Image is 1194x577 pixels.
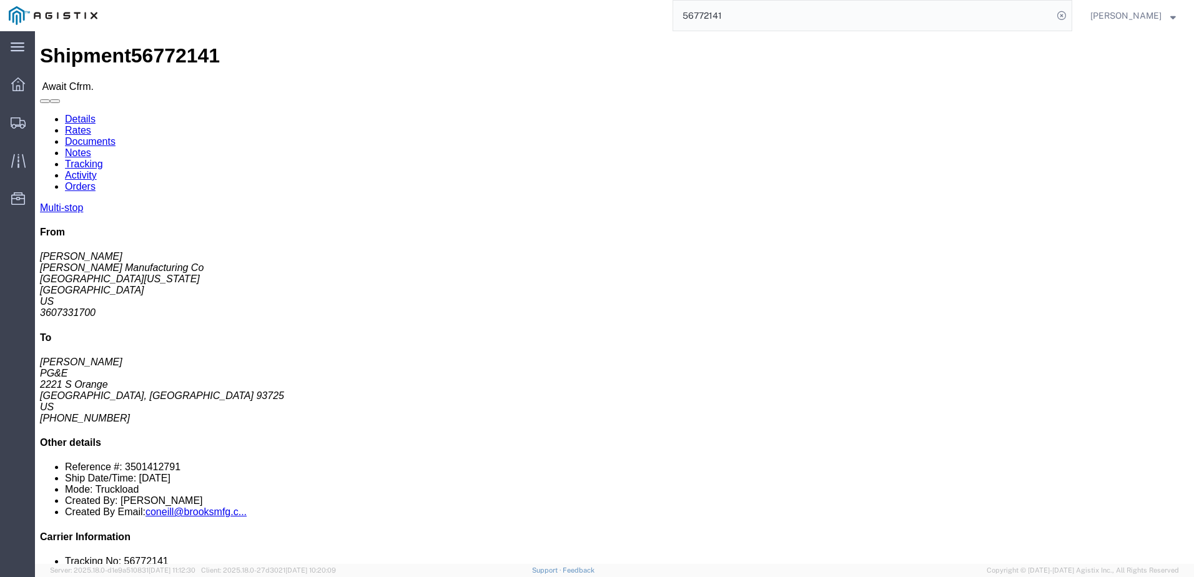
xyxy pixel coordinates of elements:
span: [DATE] 10:20:09 [285,566,336,574]
a: Feedback [563,566,595,574]
span: Justin Chao [1090,9,1162,22]
span: Client: 2025.18.0-27d3021 [201,566,336,574]
span: [DATE] 11:12:30 [149,566,195,574]
span: Server: 2025.18.0-d1e9a510831 [50,566,195,574]
input: Search for shipment number, reference number [673,1,1053,31]
button: [PERSON_NAME] [1090,8,1177,23]
img: logo [9,6,97,25]
span: Copyright © [DATE]-[DATE] Agistix Inc., All Rights Reserved [987,565,1179,576]
a: Support [532,566,563,574]
iframe: FS Legacy Container [35,31,1194,564]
